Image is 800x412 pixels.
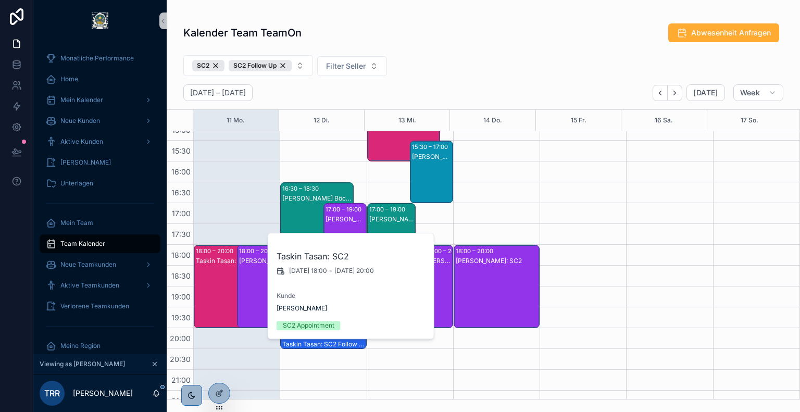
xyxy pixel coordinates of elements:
[40,132,160,151] a: Aktive Kunden
[227,110,245,131] button: 11 Mo.
[229,60,292,71] div: SC2 Follow Up
[192,60,224,71] div: SC2
[60,240,105,248] span: Team Kalender
[169,188,193,197] span: 16:30
[169,167,193,176] span: 16:00
[169,251,193,259] span: 18:00
[369,204,408,215] div: 17:00 – 19:00
[454,245,539,328] div: 18:00 – 20:00[PERSON_NAME]: SC2
[412,153,452,161] div: [PERSON_NAME]: SC2 Follow Up
[40,360,125,368] span: Viewing as [PERSON_NAME]
[60,219,93,227] span: Mein Team
[425,245,453,328] div: 18:00 – 20:00[PERSON_NAME]: SC2
[60,342,101,350] span: Meine Region
[326,204,364,215] div: 17:00 – 19:00
[334,267,374,275] span: [DATE] 20:00
[40,91,160,109] a: Mein Kalender
[194,245,266,328] div: 18:00 – 20:00Taskin Tasan: SC2
[239,257,279,265] div: [PERSON_NAME]: SC2
[60,117,100,125] span: Neue Kunden
[456,246,496,256] div: 18:00 – 20:00
[183,55,313,76] button: Select Button
[655,110,673,131] button: 16 Sa.
[282,194,352,203] div: [PERSON_NAME] Böckmann: SC2
[190,88,246,98] h2: [DATE] – [DATE]
[169,313,193,322] span: 19:30
[427,257,452,265] div: [PERSON_NAME]: SC2
[60,158,111,167] span: [PERSON_NAME]
[427,246,467,256] div: 18:00 – 20:00
[668,23,779,42] button: Abwesenheit Anfragen
[40,111,160,130] a: Neue Kunden
[369,215,415,223] div: [PERSON_NAME] Böckmann: SC2
[238,245,280,328] div: 18:00 – 20:00[PERSON_NAME]: SC2
[239,246,279,256] div: 18:00 – 20:00
[40,234,160,253] a: Team Kalender
[733,84,783,101] button: Week
[229,60,292,71] button: Unselect SC_2_FOLLOW_UP
[73,388,133,398] p: [PERSON_NAME]
[169,146,193,155] span: 15:30
[693,88,718,97] span: [DATE]
[167,355,193,364] span: 20:30
[368,204,416,286] div: 17:00 – 19:00[PERSON_NAME] Böckmann: SC2
[40,255,160,274] a: Neue Teamkunden
[60,302,129,310] span: Verlorene Teamkunden
[40,70,160,89] a: Home
[456,257,539,265] div: [PERSON_NAME]: SC2
[169,376,193,384] span: 21:00
[398,110,416,131] button: 13 Mi.
[741,110,758,131] button: 17 So.
[40,276,160,295] a: Aktive Teamkunden
[44,387,60,399] span: TRR
[169,396,193,405] span: 21:30
[653,85,668,101] button: Back
[326,61,366,71] span: Filter Seller
[33,42,167,354] div: scrollable content
[40,297,160,316] a: Verlorene Teamkunden
[412,142,451,152] div: 15:30 – 17:00
[60,281,119,290] span: Aktive Teamkunden
[169,271,193,280] span: 18:30
[40,214,160,232] a: Mein Team
[326,215,366,223] div: [PERSON_NAME]: SC2
[329,267,332,275] span: -
[40,49,160,68] a: Monatliche Performance
[169,209,193,218] span: 17:00
[282,183,321,194] div: 16:30 – 18:30
[169,230,193,239] span: 17:30
[40,153,160,172] a: [PERSON_NAME]
[60,96,103,104] span: Mein Kalender
[686,84,724,101] button: [DATE]
[668,85,682,101] button: Next
[40,336,160,355] a: Meine Region
[410,141,453,203] div: 15:30 – 17:00[PERSON_NAME]: SC2 Follow Up
[60,260,116,269] span: Neue Teamkunden
[571,110,586,131] button: 15 Fr.
[196,257,266,265] div: Taskin Tasan: SC2
[281,183,353,265] div: 16:30 – 18:30[PERSON_NAME] Böckmann: SC2
[167,334,193,343] span: 20:00
[92,13,108,29] img: App logo
[483,110,502,131] button: 14 Do.
[169,126,193,134] span: 15:00
[282,340,365,348] div: Taskin Tasan: SC2 Follow Up
[40,174,160,193] a: Unterlagen
[691,28,771,38] span: Abwesenheit Anfragen
[317,56,387,76] button: Select Button
[277,250,427,263] h2: Taskin Tasan: SC2
[196,246,236,256] div: 18:00 – 20:00
[60,179,93,188] span: Unterlagen
[169,292,193,301] span: 19:00
[60,54,134,63] span: Monatliche Performance
[183,26,302,40] h1: Kalender Team TeamOn
[277,304,327,313] a: [PERSON_NAME]
[289,267,327,275] span: [DATE] 18:00
[740,88,760,97] span: Week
